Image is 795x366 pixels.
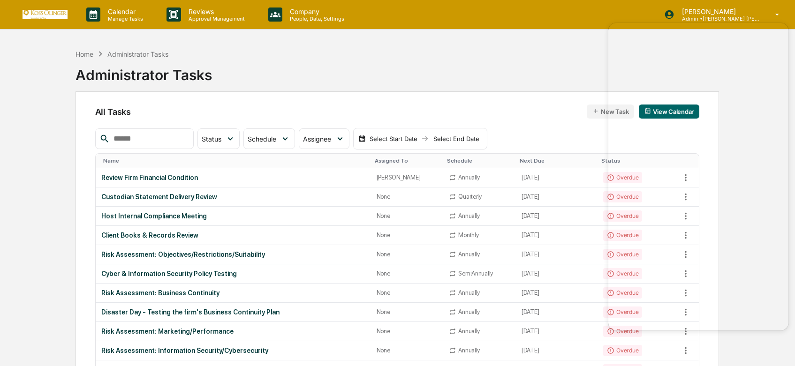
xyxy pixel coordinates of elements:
[107,50,168,58] div: Administrator Tasks
[458,289,480,296] div: Annually
[601,157,676,164] div: Toggle SortBy
[358,135,366,142] img: calendar
[101,308,365,316] div: Disaster Day - Testing the firm's Business Continuity Plan
[603,287,642,299] div: Overdue
[603,210,642,222] div: Overdue
[248,135,276,143] span: Schedule
[101,328,365,335] div: Risk Assessment: Marketing/Performance
[377,174,438,181] div: [PERSON_NAME]
[587,105,634,119] button: New Task
[377,270,438,277] div: None
[100,7,148,15] p: Calendar
[674,15,762,22] p: Admin • [PERSON_NAME] [PERSON_NAME] Consulting, LLC
[101,212,365,220] div: Host Internal Compliance Meeting
[608,23,788,330] iframe: Customer support window
[516,322,598,341] td: [DATE]
[516,187,598,207] td: [DATE]
[516,264,598,284] td: [DATE]
[516,207,598,226] td: [DATE]
[377,251,438,258] div: None
[603,172,642,183] div: Overdue
[103,157,367,164] div: Toggle SortBy
[377,212,438,219] div: None
[23,10,68,19] img: logo
[421,135,429,142] img: arrow right
[603,345,642,356] div: Overdue
[603,306,642,318] div: Overdue
[377,193,438,200] div: None
[447,157,512,164] div: Toggle SortBy
[282,7,349,15] p: Company
[516,303,598,322] td: [DATE]
[303,135,331,143] span: Assignee
[377,232,438,239] div: None
[458,308,480,315] div: Annually
[76,59,212,83] div: Administrator Tasks
[458,212,480,219] div: Annually
[516,341,598,360] td: [DATE]
[458,270,493,277] div: SemiAnnually
[516,226,598,245] td: [DATE]
[603,249,642,260] div: Overdue
[520,157,594,164] div: Toggle SortBy
[458,328,480,335] div: Annually
[95,107,131,117] span: All Tasks
[377,347,438,354] div: None
[101,174,365,181] div: Review Firm Financial Condition
[101,270,365,277] div: Cyber & Information Security Policy Testing
[603,191,642,202] div: Overdue
[516,168,598,187] td: [DATE]
[377,308,438,315] div: None
[101,347,365,354] div: Risk Assessment: Information Security/Cybersecurity
[377,289,438,296] div: None
[458,232,478,239] div: Monthly
[368,135,419,142] div: Select Start Date
[100,15,148,22] p: Manage Tasks
[282,15,349,22] p: People, Data, Settings
[202,135,221,143] span: Status
[458,174,480,181] div: Annually
[516,245,598,264] td: [DATE]
[375,157,440,164] div: Toggle SortBy
[603,230,642,241] div: Overdue
[603,268,642,279] div: Overdue
[101,232,365,239] div: Client Books & Records Review
[101,251,365,258] div: Risk Assessment: Objectives/Restrictions/Suitability
[377,328,438,335] div: None
[181,15,250,22] p: Approval Management
[431,135,482,142] div: Select End Date
[765,335,790,360] iframe: Open customer support
[101,193,365,201] div: Custodian Statement Delivery Review
[674,7,762,15] p: [PERSON_NAME]
[101,289,365,297] div: Risk Assessment: Business Continuity
[516,284,598,303] td: [DATE]
[458,251,480,258] div: Annually
[603,326,642,337] div: Overdue
[76,50,93,58] div: Home
[458,193,482,200] div: Quarterly
[181,7,250,15] p: Reviews
[458,347,480,354] div: Annually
